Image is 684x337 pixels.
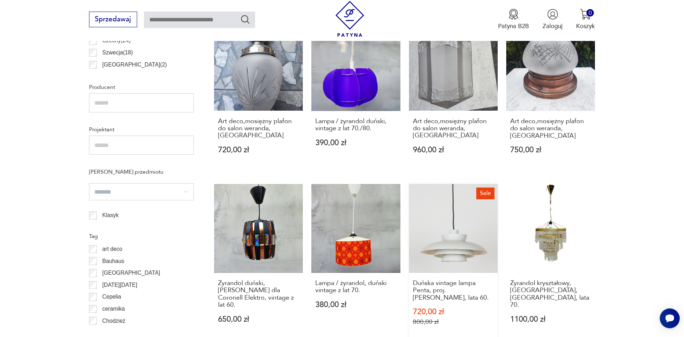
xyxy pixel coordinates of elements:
[543,9,563,30] button: Zaloguj
[102,48,133,57] p: Szwecja ( 18 )
[102,257,124,266] p: Bauhaus
[89,167,194,177] p: [PERSON_NAME] przedmiotu
[332,1,368,37] img: Patyna - sklep z meblami i dekoracjami vintage
[510,118,591,139] h3: Art deco,mosiężny plafon do salon weranda,[GEOGRAPHIC_DATA]
[498,9,529,30] button: Patyna B2B
[510,316,591,323] p: 1100,00 zł
[102,280,137,290] p: [DATE][DATE]
[89,17,137,23] a: Sprzedawaj
[315,139,397,147] p: 390,00 zł
[218,118,299,139] h3: Art deco,mosiężny plafon do salon weranda,[GEOGRAPHIC_DATA]
[547,9,558,20] img: Ikonka użytkownika
[510,280,591,309] h3: Żyrandol kryształowy, [GEOGRAPHIC_DATA], [GEOGRAPHIC_DATA], lata 70.
[498,22,529,30] p: Patyna B2B
[89,125,194,134] p: Projektant
[580,9,591,20] img: Ikona koszyka
[409,22,498,170] a: Art deco,mosiężny plafon do salon weranda,łazienkaArt deco,mosiężny plafon do salon weranda,[GEOG...
[102,60,167,69] p: [GEOGRAPHIC_DATA] ( 2 )
[586,9,594,17] div: 0
[498,9,529,30] a: Ikona medaluPatyna B2B
[510,146,591,154] p: 750,00 zł
[315,301,397,309] p: 380,00 zł
[89,83,194,92] p: Producent
[506,22,595,170] a: Art deco,mosiężny plafon do salon weranda,łazienkaArt deco,mosiężny plafon do salon weranda,[GEOG...
[214,22,303,170] a: Art deco,mosiężny plafon do salon weranda,łazienkaArt deco,mosiężny plafon do salon weranda,[GEOG...
[413,280,494,301] h3: Duńska vintage lampa Penta, proj. [PERSON_NAME], lata 60.
[413,318,494,326] p: 800,00 zł
[240,14,250,25] button: Szukaj
[102,72,167,81] p: [GEOGRAPHIC_DATA] ( 2 )
[543,22,563,30] p: Zaloguj
[508,9,519,20] img: Ikona medalu
[315,118,397,132] h3: Lampa / żyrandol duński, vintage z lat 70./80.
[102,304,125,314] p: ceramika
[102,211,119,220] p: Klasyk
[102,292,121,301] p: Cepelia
[576,9,595,30] button: 0Koszyk
[89,12,137,27] button: Sprzedawaj
[218,280,299,309] h3: Żyrandol duński, [PERSON_NAME] dla Coronell Elektro, vintage z lat 60.
[218,316,299,323] p: 650,00 zł
[89,232,194,241] p: Tag
[413,308,494,316] p: 720,00 zł
[413,146,494,154] p: 960,00 zł
[311,22,400,170] a: Lampa / żyrandol duński, vintage z lat 70./80.Lampa / żyrandol duński, vintage z lat 70./80.390,0...
[315,280,397,294] h3: Lampa / żyrandol, duński vintage z lat 70.
[576,22,595,30] p: Koszyk
[102,244,122,254] p: art deco
[102,268,160,278] p: [GEOGRAPHIC_DATA]
[218,146,299,154] p: 720,00 zł
[413,118,494,139] h3: Art deco,mosiężny plafon do salon weranda,[GEOGRAPHIC_DATA]
[660,309,680,328] iframe: Smartsupp widget button
[102,316,125,326] p: Chodzież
